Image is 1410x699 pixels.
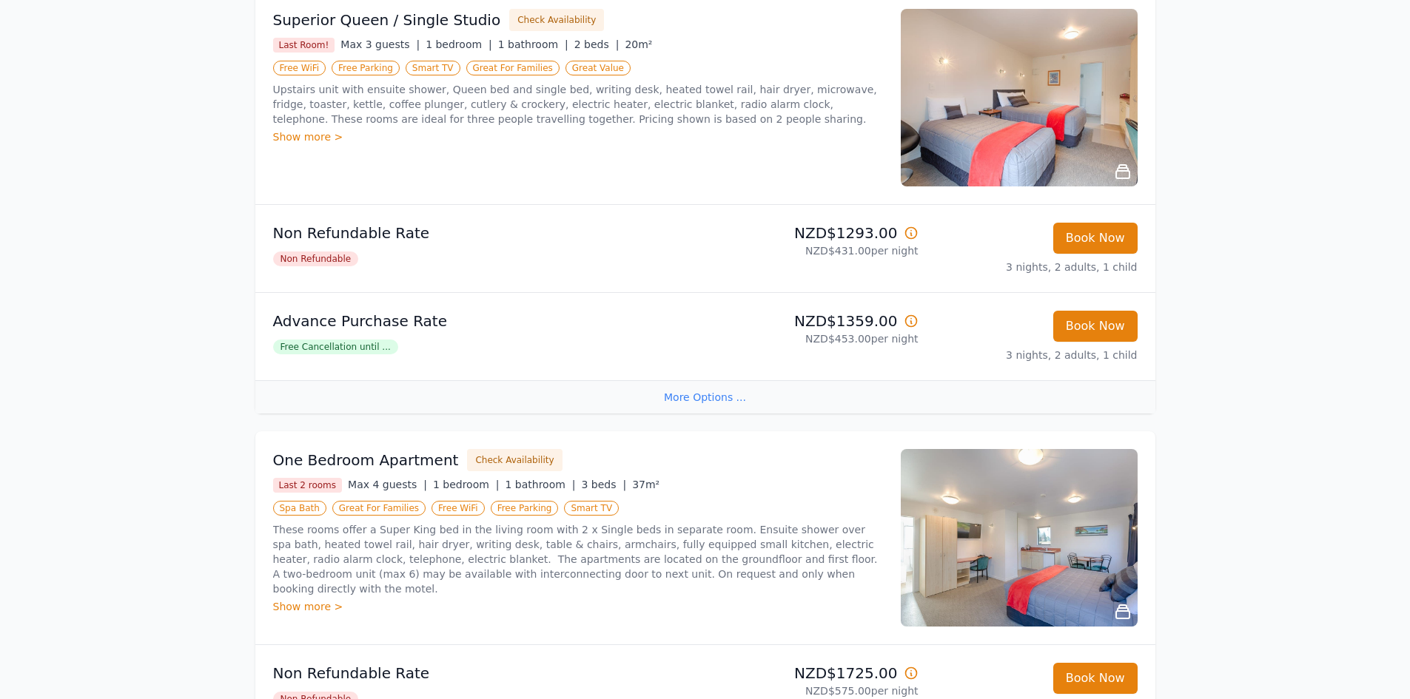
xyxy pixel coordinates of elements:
div: Show more > [273,129,883,144]
p: Non Refundable Rate [273,663,699,683]
span: 1 bedroom | [433,479,500,490]
p: Upstairs unit with ensuite shower, Queen bed and single bed, writing desk, heated towel rail, hai... [273,82,883,126]
span: 1 bedroom | [426,38,492,50]
p: NZD$453.00 per night [711,331,919,346]
span: Free WiFi [432,501,485,516]
p: NZD$431.00 per night [711,243,919,258]
span: 1 bathroom | [498,38,568,50]
span: 37m² [632,479,659,490]
span: Max 4 guests | [348,479,427,490]
span: 20m² [625,38,652,50]
span: Last 2 rooms [273,478,343,493]
span: 3 beds | [582,479,627,490]
span: Free Cancellation until ... [273,340,398,354]
p: NZD$575.00 per night [711,683,919,698]
span: 2 beds | [574,38,620,50]
span: Free Parking [332,61,400,75]
p: 3 nights, 2 adults, 1 child [930,348,1138,362]
p: Non Refundable Rate [273,223,699,243]
h3: Superior Queen / Single Studio [273,10,501,30]
span: 1 bathroom | [505,479,575,490]
span: Great For Families [332,501,426,516]
span: Max 3 guests | [340,38,420,50]
button: Check Availability [509,9,604,31]
div: More Options ... [255,380,1155,413]
div: Show more > [273,599,883,614]
span: Spa Bath [273,501,326,516]
p: Advance Purchase Rate [273,311,699,331]
span: Great Value [565,61,631,75]
span: Free WiFi [273,61,326,75]
button: Book Now [1053,311,1138,342]
span: Smart TV [406,61,460,75]
h3: One Bedroom Apartment [273,450,459,470]
span: Free Parking [491,501,559,516]
span: Great For Families [466,61,560,75]
span: Smart TV [564,501,619,516]
p: NZD$1293.00 [711,223,919,243]
span: Last Room! [273,38,335,53]
button: Check Availability [467,449,562,471]
span: Non Refundable [273,251,359,266]
p: These rooms offer a Super King bed in the living room with 2 x Single beds in separate room. Ensu... [273,522,883,596]
p: 3 nights, 2 adults, 1 child [930,260,1138,274]
p: NZD$1725.00 [711,663,919,683]
button: Book Now [1053,223,1138,254]
p: NZD$1359.00 [711,311,919,331]
button: Book Now [1053,663,1138,694]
